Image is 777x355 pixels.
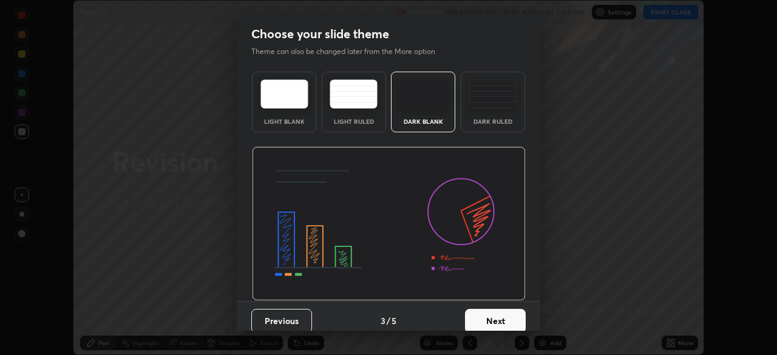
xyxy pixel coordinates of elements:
img: lightTheme.e5ed3b09.svg [260,79,308,109]
img: lightRuledTheme.5fabf969.svg [330,79,378,109]
div: Dark Ruled [469,118,517,124]
h4: 5 [392,314,396,327]
img: darkRuledTheme.de295e13.svg [469,79,517,109]
img: darkTheme.f0cc69e5.svg [399,79,447,109]
div: Light Blank [260,118,308,124]
button: Next [465,309,526,333]
h4: / [387,314,390,327]
h4: 3 [381,314,385,327]
button: Previous [251,309,312,333]
div: Dark Blank [399,118,447,124]
img: darkThemeBanner.d06ce4a2.svg [252,147,526,301]
h2: Choose your slide theme [251,26,389,42]
div: Light Ruled [330,118,378,124]
p: Theme can also be changed later from the More option [251,46,448,57]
